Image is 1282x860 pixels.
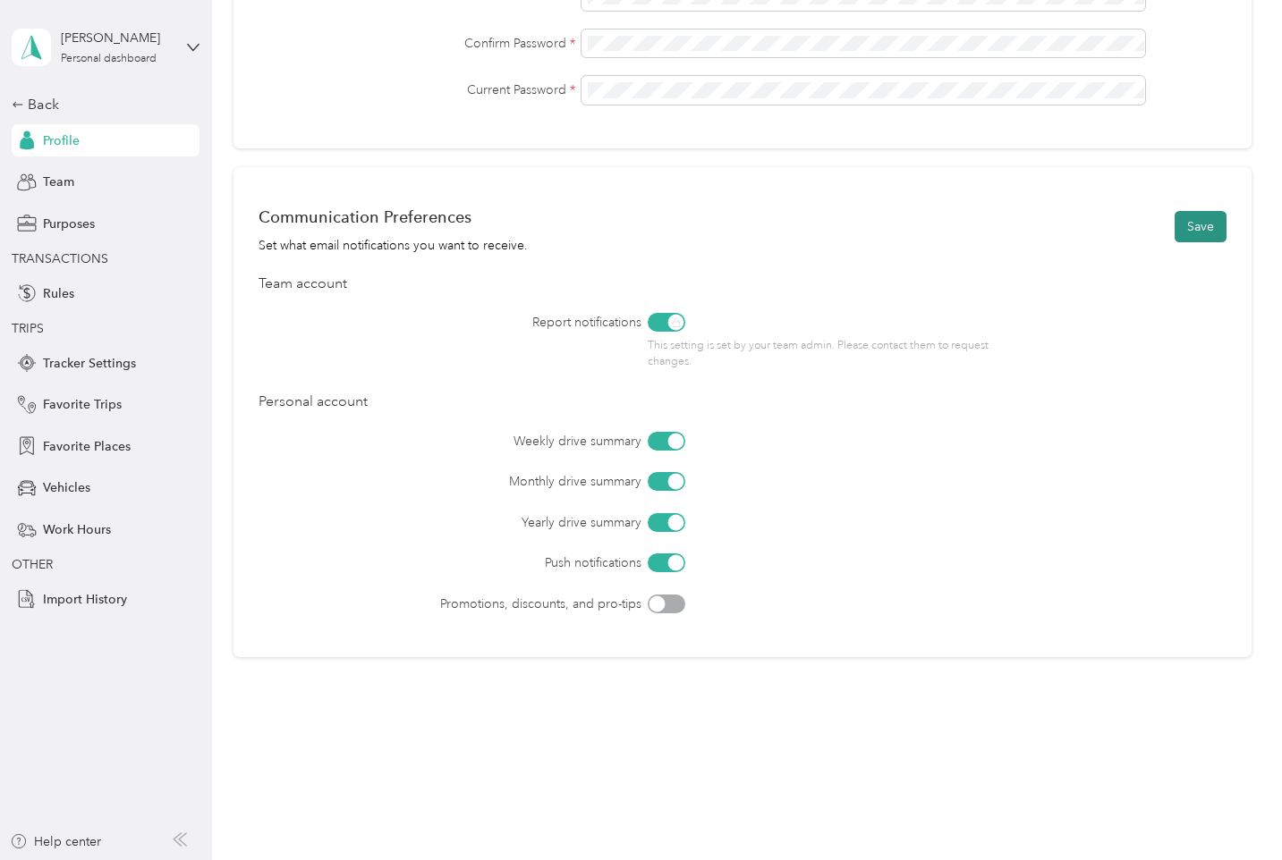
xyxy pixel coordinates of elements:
[259,207,528,226] div: Communication Preferences
[259,80,574,99] label: Current Password
[648,338,1009,369] p: This setting is set by your team admin. Please contact them to request changes.
[10,832,101,851] button: Help center
[43,215,95,233] span: Purposes
[359,313,641,332] label: Report notifications
[12,557,53,572] span: OTHER
[12,94,191,115] div: Back
[43,395,122,414] span: Favorite Trips
[43,173,74,191] span: Team
[259,34,574,53] label: Confirm Password
[43,478,90,497] span: Vehicles
[259,236,528,255] div: Set what email notifications you want to receive.
[359,553,641,572] label: Push notifications
[1182,760,1282,860] iframe: Everlance-gr Chat Button Frame
[359,432,641,451] label: Weekly drive summary
[12,321,44,336] span: TRIPS
[359,513,641,532] label: Yearly drive summary
[61,29,173,47] div: [PERSON_NAME]
[12,251,108,266] span: TRANSACTIONS
[43,520,111,539] span: Work Hours
[61,54,157,64] div: Personal dashboard
[1175,211,1227,242] button: Save
[43,437,131,456] span: Favorite Places
[359,594,641,613] label: Promotions, discounts, and pro-tips
[43,284,74,303] span: Rules
[359,472,641,491] label: Monthly drive summary
[43,354,136,373] span: Tracker Settings
[43,590,127,609] span: Import History
[43,131,80,150] span: Profile
[259,274,1226,295] div: Team account
[259,392,1226,413] div: Personal account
